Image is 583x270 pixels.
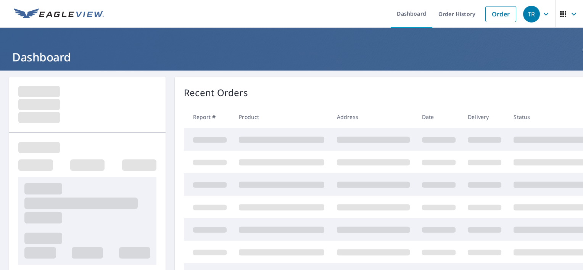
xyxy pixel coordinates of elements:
[14,8,104,20] img: EV Logo
[485,6,516,22] a: Order
[416,106,462,128] th: Date
[331,106,416,128] th: Address
[233,106,330,128] th: Product
[523,6,540,22] div: TR
[462,106,507,128] th: Delivery
[184,106,233,128] th: Report #
[184,86,248,100] p: Recent Orders
[9,49,574,65] h1: Dashboard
